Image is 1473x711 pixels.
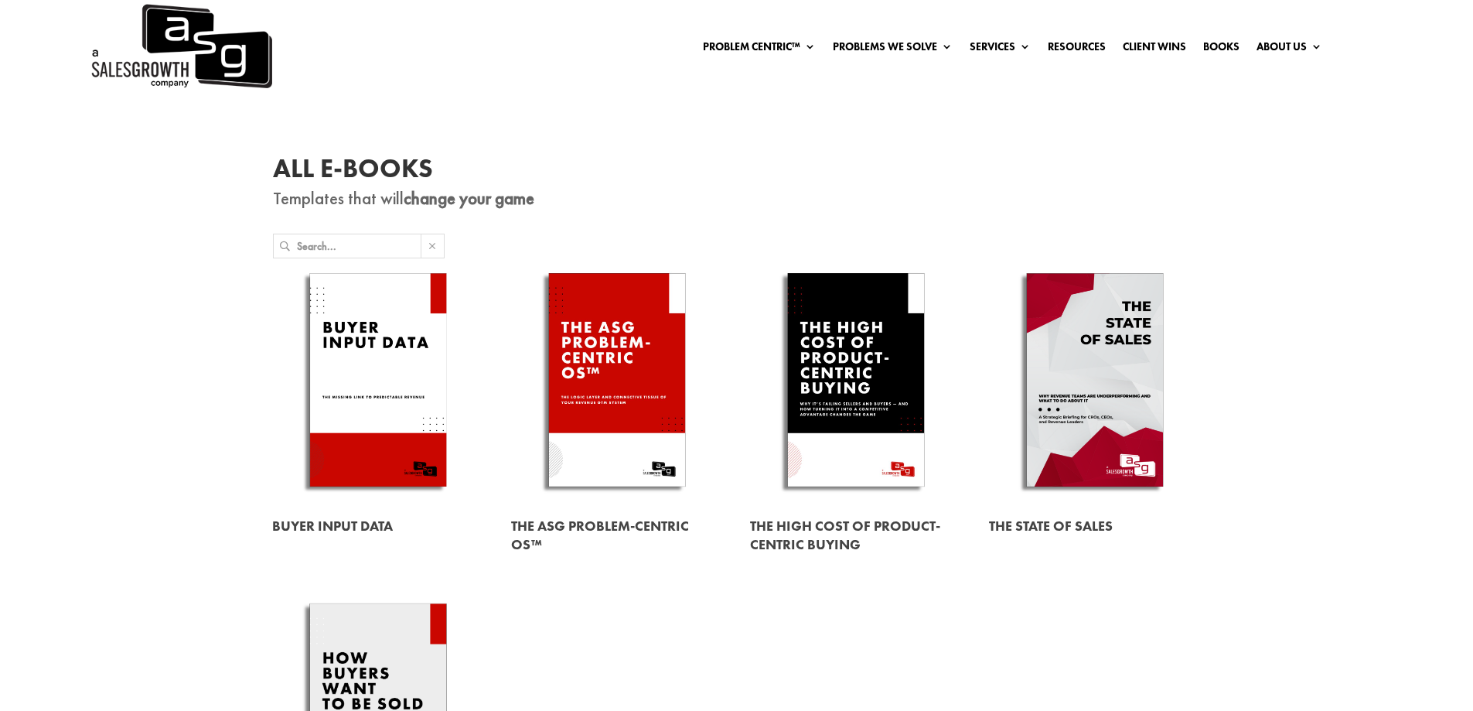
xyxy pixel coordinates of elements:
[833,41,953,58] a: Problems We Solve
[297,234,421,258] input: Search...
[703,41,816,58] a: Problem Centric™
[404,186,534,210] strong: change your game
[970,41,1031,58] a: Services
[1123,41,1186,58] a: Client Wins
[273,156,1201,190] h1: All E-Books
[1203,41,1239,58] a: Books
[1256,41,1322,58] a: About Us
[1048,41,1106,58] a: Resources
[273,190,1201,208] p: Templates that will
